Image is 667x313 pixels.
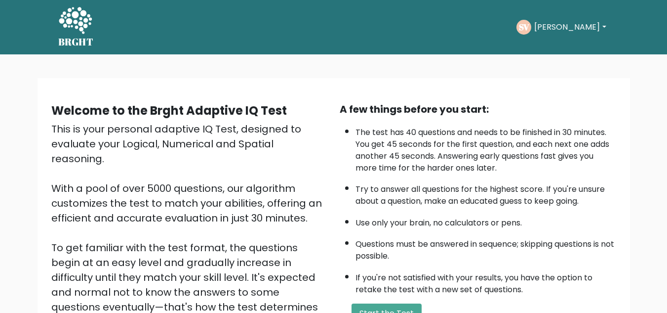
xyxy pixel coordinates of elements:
[355,122,616,174] li: The test has 40 questions and needs to be finished in 30 minutes. You get 45 seconds for the firs...
[51,102,287,119] b: Welcome to the Brght Adaptive IQ Test
[355,267,616,296] li: If you're not satisfied with your results, you have the option to retake the test with a new set ...
[58,4,94,50] a: BRGHT
[58,36,94,48] h5: BRGHT
[519,21,529,33] text: SV
[355,179,616,207] li: Try to answer all questions for the highest score. If you're unsure about a question, make an edu...
[340,102,616,117] div: A few things before you start:
[531,21,609,34] button: [PERSON_NAME]
[355,233,616,262] li: Questions must be answered in sequence; skipping questions is not possible.
[355,212,616,229] li: Use only your brain, no calculators or pens.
